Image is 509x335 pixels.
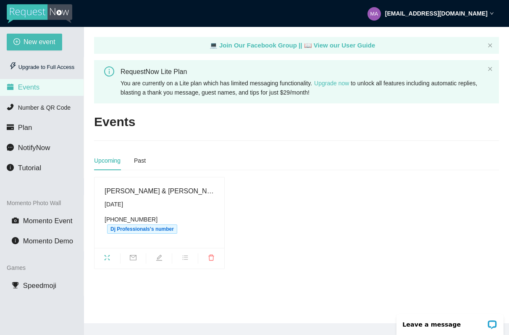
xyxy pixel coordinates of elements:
div: [DATE] [105,200,214,209]
span: delete [198,254,224,264]
a: Upgrade now [314,80,349,87]
span: mail [121,254,146,264]
img: RequestNow [7,4,72,24]
span: calendar [7,83,14,90]
span: Events [18,83,39,91]
div: RequestNow Lite Plan [121,66,484,77]
span: phone [7,103,14,111]
span: Speedmoji [23,282,56,290]
strong: [EMAIL_ADDRESS][DOMAIN_NAME] [385,10,488,17]
span: bars [172,254,198,264]
a: laptop Join Our Facebook Group || [210,42,304,49]
span: fullscreen [94,254,120,264]
span: You are currently on a Lite plan which has limited messaging functionality. to unlock all feature... [121,80,477,96]
button: close [488,43,493,48]
span: info-circle [7,164,14,171]
span: credit-card [7,124,14,131]
span: Plan [18,124,32,132]
a: laptop View our User Guide [304,42,375,49]
span: close [488,66,493,71]
div: [PERSON_NAME] & [PERSON_NAME] Wedding [105,186,214,196]
span: Momento Demo [23,237,73,245]
button: plus-circleNew event [7,34,62,50]
span: Momento Event [23,217,73,225]
div: Upcoming [94,156,121,165]
span: New event [24,37,55,47]
iframe: LiveChat chat widget [391,309,509,335]
span: down [490,11,494,16]
span: trophy [12,282,19,289]
div: Past [134,156,146,165]
span: Dj Professionals's number [107,224,177,234]
span: thunderbolt [9,62,17,70]
img: b47815c75c843dd9398526cffb3d5017 [367,7,381,21]
span: laptop [210,42,218,49]
span: plus-circle [13,38,20,46]
button: close [488,66,493,72]
span: laptop [304,42,312,49]
span: Tutorial [18,164,41,172]
span: message [7,144,14,151]
span: info-circle [104,66,114,76]
span: Number & QR Code [18,104,71,111]
span: NotifyNow [18,144,50,152]
span: edit [146,254,172,264]
span: camera [12,217,19,224]
span: info-circle [12,237,19,244]
div: Upgrade to Full Access [7,59,77,76]
h2: Events [94,113,135,131]
div: [PHONE_NUMBER] [105,215,214,234]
